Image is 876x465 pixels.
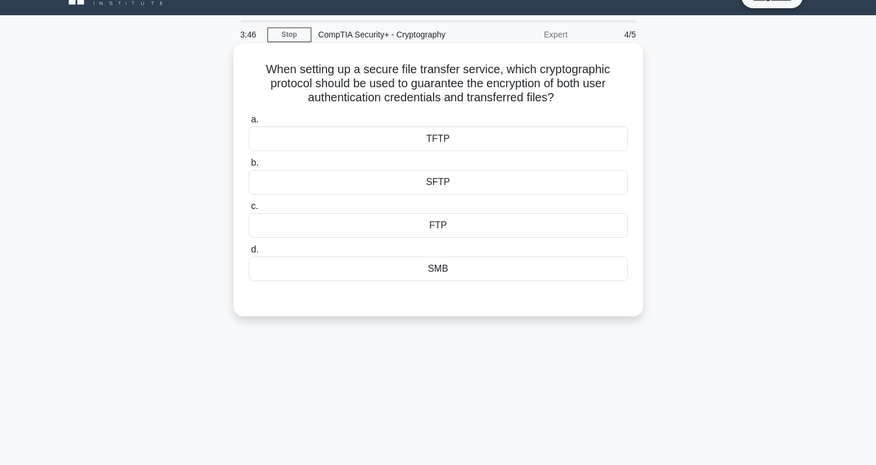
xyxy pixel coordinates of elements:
span: c. [251,201,258,211]
span: b. [251,158,259,167]
div: 3:46 [233,23,267,46]
div: TFTP [249,126,628,151]
a: Stop [267,28,311,42]
h5: When setting up a secure file transfer service, which cryptographic protocol should be used to gu... [248,62,629,105]
div: CompTIA Security+ - Cryptography [311,23,472,46]
div: Expert [472,23,575,46]
div: FTP [249,213,628,238]
span: a. [251,114,259,124]
span: d. [251,244,259,254]
div: SMB [249,257,628,281]
div: 4/5 [575,23,643,46]
div: SFTP [249,170,628,194]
